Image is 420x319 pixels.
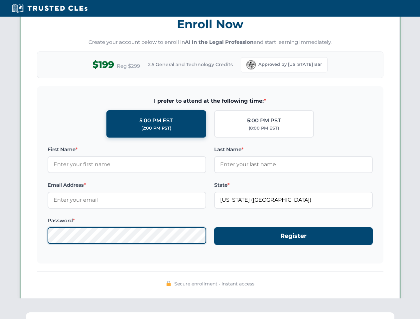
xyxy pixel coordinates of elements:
[214,227,373,245] button: Register
[139,116,173,125] div: 5:00 PM EST
[48,217,206,225] label: Password
[249,125,279,132] div: (8:00 PM EST)
[48,192,206,208] input: Enter your email
[214,146,373,154] label: Last Name
[148,61,233,68] span: 2.5 General and Technology Credits
[37,14,383,35] h3: Enroll Now
[48,146,206,154] label: First Name
[246,60,256,69] img: Florida Bar
[48,156,206,173] input: Enter your first name
[10,3,89,13] img: Trusted CLEs
[117,62,140,70] span: Reg $299
[174,280,254,287] span: Secure enrollment • Instant access
[214,156,373,173] input: Enter your last name
[185,39,254,45] strong: AI in the Legal Profession
[214,181,373,189] label: State
[166,281,171,286] img: 🔒
[37,39,383,46] p: Create your account below to enroll in and start learning immediately.
[214,192,373,208] input: Florida (FL)
[92,57,114,72] span: $199
[247,116,281,125] div: 5:00 PM PST
[48,181,206,189] label: Email Address
[141,125,171,132] div: (2:00 PM PST)
[258,61,322,68] span: Approved by [US_STATE] Bar
[48,97,373,105] span: I prefer to attend at the following time:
